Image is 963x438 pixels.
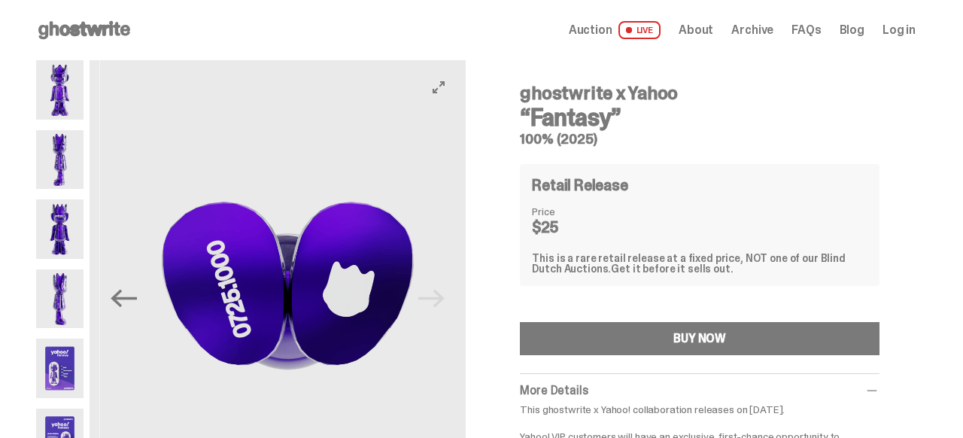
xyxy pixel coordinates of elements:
[520,404,879,415] p: This ghostwrite x Yahoo! collaboration releases on [DATE].
[532,206,607,217] dt: Price
[36,269,84,329] img: Yahoo-HG---4.png
[882,24,916,36] a: Log in
[569,21,661,39] a: Auction LIVE
[430,78,448,96] button: View full-screen
[569,24,612,36] span: Auction
[36,60,84,120] img: Yahoo-HG---1.png
[108,282,141,315] button: Previous
[520,382,588,398] span: More Details
[673,333,726,345] div: BUY NOW
[520,84,879,102] h4: ghostwrite x Yahoo
[532,178,627,193] h4: Retail Release
[532,220,607,235] dd: $25
[36,130,84,190] img: Yahoo-HG---2.png
[611,262,733,275] span: Get it before it sells out.
[618,21,661,39] span: LIVE
[679,24,713,36] a: About
[520,105,879,129] h3: “Fantasy”
[791,24,821,36] a: FAQs
[532,253,867,274] div: This is a rare retail release at a fixed price, NOT one of our Blind Dutch Auctions.
[731,24,773,36] a: Archive
[520,132,879,146] h5: 100% (2025)
[36,199,84,259] img: Yahoo-HG---3.png
[36,339,84,398] img: Yahoo-HG---5.png
[520,322,879,355] button: BUY NOW
[840,24,864,36] a: Blog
